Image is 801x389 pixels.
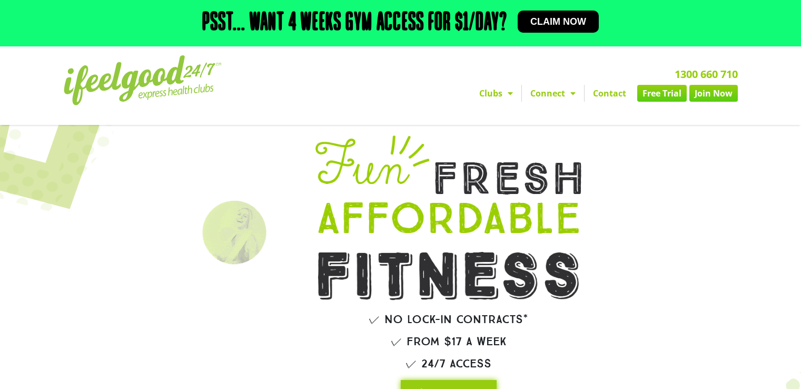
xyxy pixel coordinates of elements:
[637,85,687,102] a: Free Trial
[471,85,521,102] a: Clubs
[689,85,738,102] a: Join Now
[202,11,507,36] h2: Psst... Want 4 weeks gym access for $1/day?
[303,85,738,102] nav: Menu
[286,314,611,325] h2: ✓ No lock-in contracts*
[518,11,599,33] a: Claim now
[530,17,586,26] span: Claim now
[585,85,635,102] a: Contact
[286,336,611,347] h2: ✓ From $17 a week
[286,358,611,369] h2: ✓ 24/7 Access
[522,85,584,102] a: Connect
[675,67,738,81] a: 1300 660 710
